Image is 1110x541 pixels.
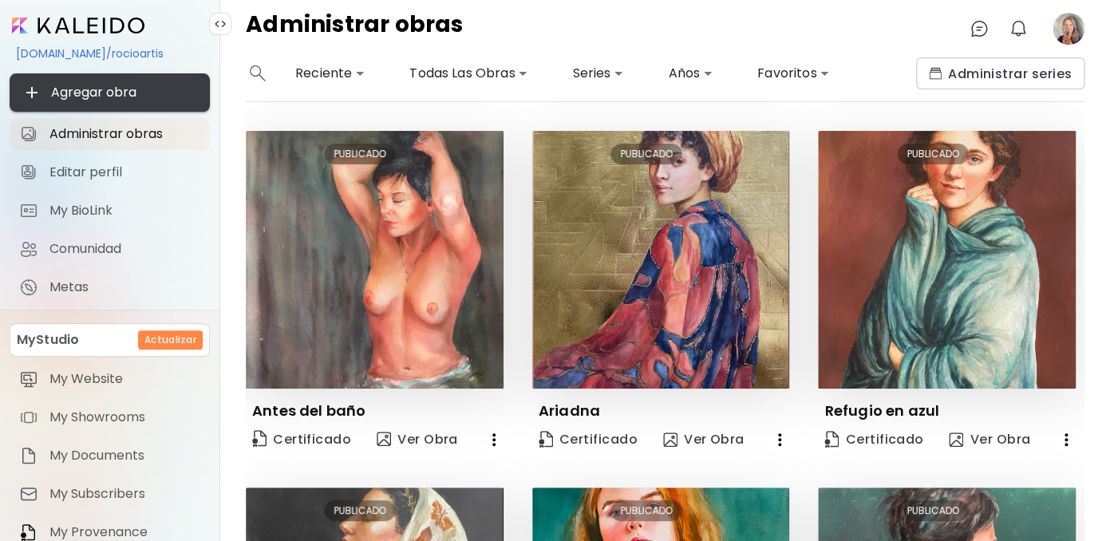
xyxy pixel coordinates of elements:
[10,233,210,265] a: Comunidad iconComunidad
[19,124,38,144] img: Administrar obras icon
[1005,15,1032,42] button: bellIcon
[22,83,197,102] span: Agregar obra
[49,279,200,295] span: Metas
[325,500,396,521] div: PUBLICADO
[19,278,38,297] img: Metas icon
[252,428,351,450] span: Certificado
[246,57,270,89] button: search
[662,61,719,86] div: Años
[19,446,38,465] img: item
[663,432,677,447] img: view-art
[611,144,682,164] div: PUBLICADO
[611,500,682,521] div: PUBLICADO
[19,201,38,220] img: My BioLink icon
[663,431,745,448] span: Ver Obra
[10,363,210,395] a: itemMy Website
[970,19,989,38] img: chatIcon
[10,156,210,188] a: Editar perfil iconEditar perfil
[897,500,968,521] div: PUBLICADO
[289,61,371,86] div: Reciente
[10,271,210,303] a: completeMetas iconMetas
[10,73,210,112] button: Agregar obra
[49,448,200,464] span: My Documents
[49,371,200,387] span: My Website
[10,195,210,227] a: completeMy BioLink iconMy BioLink
[403,61,534,86] div: Todas Las Obras
[916,57,1084,89] button: collectionsAdministrar series
[49,241,200,257] span: Comunidad
[10,118,210,150] a: Administrar obras iconAdministrar obras
[17,330,79,349] p: MyStudio
[246,131,504,389] img: thumbnail
[929,67,942,80] img: collections
[19,484,38,503] img: item
[19,408,38,427] img: item
[10,478,210,510] a: itemMy Subscribers
[942,424,1037,456] button: view-artVer Obra
[49,164,200,180] span: Editar perfil
[949,432,963,447] img: view-art
[824,431,839,448] img: Certificate
[539,431,553,448] img: Certificate
[532,424,644,456] a: CertificateCertificado
[49,486,200,502] span: My Subscribers
[949,431,1030,448] span: Ver Obra
[818,131,1076,389] img: thumbnail
[929,65,1072,82] span: Administrar series
[377,432,391,446] img: view-art
[657,424,751,456] button: view-artVer Obra
[897,144,968,164] div: PUBLICADO
[252,430,267,447] img: Certificate
[144,333,196,347] h6: Actualizar
[539,431,638,448] span: Certificado
[10,401,210,433] a: itemMy Showrooms
[49,203,200,219] span: My BioLink
[246,424,357,456] a: CertificateCertificado
[19,239,38,259] img: Comunidad icon
[377,430,458,449] span: Ver Obra
[539,401,600,421] p: Ariadna
[824,401,939,421] p: Refugio en azul
[751,61,835,86] div: Favoritos
[10,440,210,472] a: itemMy Documents
[824,431,923,448] span: Certificado
[1009,19,1028,38] img: bellIcon
[370,424,464,456] button: view-artVer Obra
[250,65,266,81] img: search
[49,409,200,425] span: My Showrooms
[19,163,38,182] img: Editar perfil icon
[246,13,464,45] h4: Administrar obras
[19,369,38,389] img: item
[252,401,365,421] p: Antes del baño
[818,424,930,456] a: CertificateCertificado
[10,40,210,67] div: [DOMAIN_NAME]/rocioartis
[532,131,790,389] img: thumbnail
[49,126,200,142] span: Administrar obras
[566,61,630,86] div: Series
[214,18,227,30] img: collapse
[325,144,396,164] div: PUBLICADO
[49,524,200,540] span: My Provenance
